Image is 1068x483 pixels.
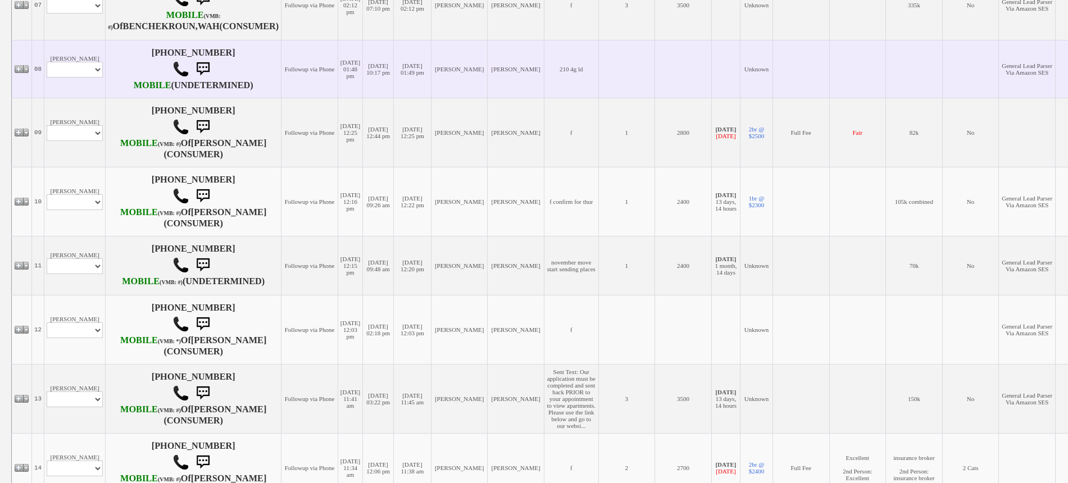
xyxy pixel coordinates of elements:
td: General Lead Parser Via Amazon SES [999,40,1056,98]
td: Followup via Phone [281,40,338,98]
td: [PERSON_NAME] [431,167,488,236]
font: MOBILE [120,335,158,345]
td: [DATE] 12:44 pm [363,98,394,167]
td: f [544,295,598,364]
td: [DATE] 09:48 am [363,236,394,295]
h4: [PHONE_NUMBER] (UNDETERMINED) [108,48,279,90]
td: [DATE] 01:48 pm [338,40,362,98]
td: [PERSON_NAME] [44,236,106,295]
td: [PERSON_NAME] [488,364,544,433]
td: 13 days, 14 hours [711,364,740,433]
img: sms.png [192,116,214,138]
h4: [PHONE_NUMBER] Of (CONSUMER) [108,372,279,426]
td: [DATE] 01:49 pm [393,40,431,98]
td: 1 month, 14 days [711,236,740,295]
td: 82k [886,98,943,167]
a: 2br @ $2400 [749,461,765,475]
font: (VMB: #) [108,13,220,30]
img: sms.png [192,451,214,473]
td: [DATE] 12:25 pm [393,98,431,167]
td: [DATE] 11:45 am [393,364,431,433]
td: Followup via Phone [281,236,338,295]
td: Followup via Phone [281,167,338,236]
b: Verizon Wireless [120,335,181,345]
td: No [942,236,999,295]
td: november move start sending places [544,236,598,295]
img: sms.png [192,254,214,276]
b: T-Mobile USA, Inc. [120,138,181,148]
h4: [PHONE_NUMBER] Of (CONSUMER) [108,175,279,229]
img: sms.png [192,313,214,335]
td: 3 [598,364,655,433]
td: 70k [886,236,943,295]
td: No [942,167,999,236]
td: [DATE] 12:25 pm [338,98,362,167]
b: T-Mobile USA, Inc. [120,207,181,217]
td: [DATE] 12:22 pm [393,167,431,236]
td: [DATE] 12:20 pm [393,236,431,295]
td: 08 [32,40,44,98]
td: General Lead Parser Via Amazon SES [999,364,1056,433]
td: Followup via Phone [281,98,338,167]
td: 150k [886,364,943,433]
td: Sent Text: Our application must be completed and sent back PRIOR to your appointment to view apar... [544,364,598,433]
td: 11 [32,236,44,295]
font: (VMB: #) [158,141,181,147]
img: sms.png [192,58,214,80]
td: [PERSON_NAME] [44,98,106,167]
td: [PERSON_NAME] [431,364,488,433]
b: [DATE] [715,126,736,133]
td: [DATE] 12:16 pm [338,167,362,236]
td: 1 [598,236,655,295]
td: [DATE] 12:03 pm [338,295,362,364]
td: General Lead Parser Via Amazon SES [999,167,1056,236]
font: (VMB: *) [158,338,181,344]
b: [DATE] [715,256,736,262]
td: 12 [32,295,44,364]
b: AT&T Wireless [122,276,183,286]
td: Unknown [740,364,773,433]
b: [DATE] [715,192,736,198]
td: [PERSON_NAME] [488,40,544,98]
td: Unknown [740,40,773,98]
td: [DATE] 12:03 pm [393,295,431,364]
td: 210 4g ld [544,40,598,98]
td: [PERSON_NAME] [488,236,544,295]
b: [DATE] [715,389,736,395]
td: No [942,364,999,433]
img: call.png [172,188,189,204]
font: MOBILE [166,10,204,20]
td: 13 [32,364,44,433]
td: Followup via Phone [281,364,338,433]
td: [DATE] 02:18 pm [363,295,394,364]
a: 1br @ $2300 [749,195,765,208]
td: 2400 [655,236,712,295]
td: General Lead Parser Via Amazon SES [999,236,1056,295]
td: No [942,98,999,167]
b: T-Mobile USA, Inc. [108,10,220,31]
a: 2br @ $2500 [749,126,765,139]
td: Unknown [740,236,773,295]
td: [PERSON_NAME] [44,364,106,433]
td: General Lead Parser Via Amazon SES [999,295,1056,364]
td: 09 [32,98,44,167]
td: 1 [598,167,655,236]
b: T-Mobile USA, Inc. [120,404,181,414]
td: 1 [598,98,655,167]
font: (VMB: #) [158,210,181,216]
b: [PERSON_NAME] [191,207,267,217]
b: BENCHEKROUN,WAH [123,21,220,31]
font: (VMB: #) [158,407,181,413]
font: MOBILE [120,138,158,148]
td: 105k combined [886,167,943,236]
td: f confirm for thur [544,167,598,236]
b: [PERSON_NAME] [191,404,267,414]
td: [DATE] 11:41 am [338,364,362,433]
td: Full Fee [772,98,829,167]
font: MOBILE [120,404,158,414]
b: [PERSON_NAME] [191,335,267,345]
img: call.png [172,385,189,402]
td: Unknown [740,295,773,364]
td: [DATE] 09:26 am [363,167,394,236]
font: [DATE] [716,133,735,139]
